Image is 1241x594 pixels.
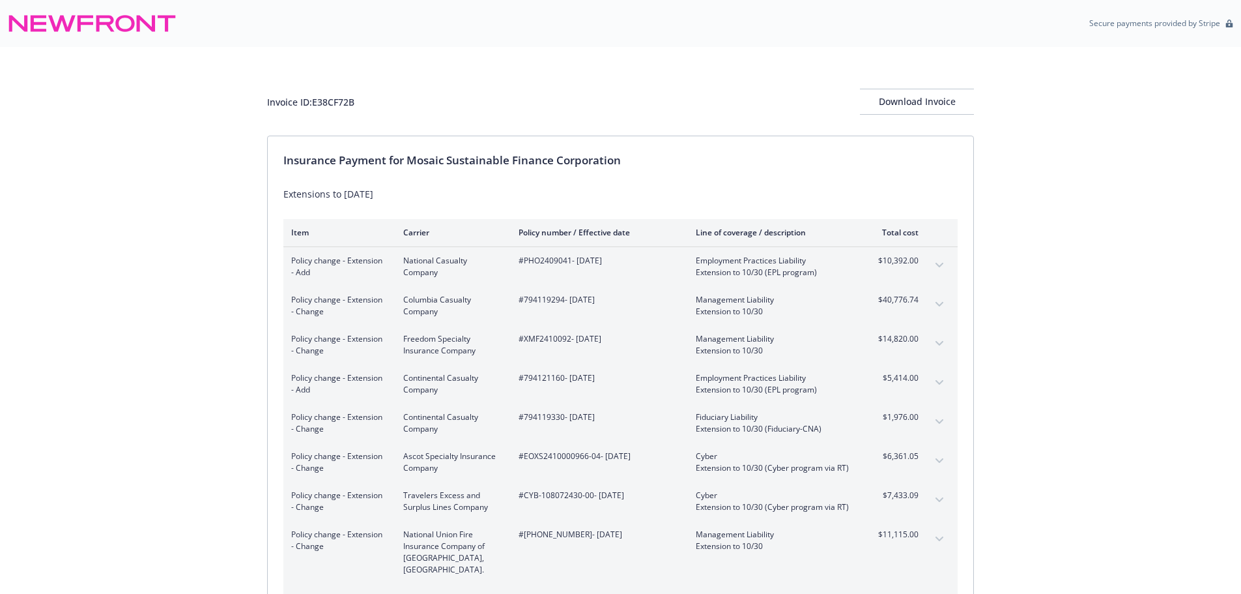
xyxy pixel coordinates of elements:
[291,451,382,474] span: Policy change - Extension - Change
[519,294,675,306] span: #794119294 - [DATE]
[291,294,382,318] span: Policy change - Extension - Change
[291,333,382,357] span: Policy change - Extension - Change
[283,521,958,584] div: Policy change - Extension - ChangeNational Union Fire Insurance Company of [GEOGRAPHIC_DATA], [GE...
[870,372,919,384] span: $5,414.00
[283,443,958,482] div: Policy change - Extension - ChangeAscot Specialty Insurance Company#EOXS2410000966-04- [DATE]Cybe...
[696,451,849,462] span: Cyber
[870,255,919,267] span: $10,392.00
[291,227,382,238] div: Item
[870,529,919,541] span: $11,115.00
[403,490,498,513] span: Travelers Excess and Surplus Lines Company
[696,529,849,552] span: Management LiabilityExtension to 10/30
[696,333,849,345] span: Management Liability
[403,333,498,357] span: Freedom Specialty Insurance Company
[929,372,950,393] button: expand content
[519,529,675,541] span: #[PHONE_NUMBER] - [DATE]
[283,404,958,443] div: Policy change - Extension - ChangeContinental Casualty Company#794119330- [DATE]Fiduciary Liabili...
[696,333,849,357] span: Management LiabilityExtension to 10/30
[696,384,849,396] span: Extension to 10/30 (EPL program)
[696,306,849,318] span: Extension to 10/30
[403,451,498,474] span: Ascot Specialty Insurance Company
[870,227,919,238] div: Total cost
[696,490,849,501] span: Cyber
[283,152,958,169] div: Insurance Payment for Mosaic Sustainable Finance Corporation
[519,372,675,384] span: #794121160 - [DATE]
[291,372,382,396] span: Policy change - Extension - Add
[291,411,382,435] span: Policy change - Extension - Change
[403,255,498,278] span: National Casualty Company
[519,227,675,238] div: Policy number / Effective date
[519,411,675,423] span: #794119330 - [DATE]
[291,490,382,513] span: Policy change - Extension - Change
[291,529,382,552] span: Policy change - Extension - Change
[870,490,919,501] span: $7,433.09
[696,462,849,474] span: Extension to 10/30 (Cyber program via RT)
[929,411,950,432] button: expand content
[696,541,849,552] span: Extension to 10/30
[929,490,950,511] button: expand content
[403,529,498,576] span: National Union Fire Insurance Company of [GEOGRAPHIC_DATA], [GEOGRAPHIC_DATA].
[860,89,974,115] button: Download Invoice
[403,294,498,318] span: Columbia Casualty Company
[696,267,849,278] span: Extension to 10/30 (EPL program)
[696,411,849,423] span: Fiduciary Liability
[1089,18,1220,29] p: Secure payments provided by Stripe
[929,294,950,315] button: expand content
[696,345,849,357] span: Extension to 10/30
[929,451,950,471] button: expand content
[696,372,849,384] span: Employment Practices Liability
[929,529,950,550] button: expand content
[870,451,919,462] span: $6,361.05
[696,255,849,278] span: Employment Practices LiabilityExtension to 10/30 (EPL program)
[929,255,950,276] button: expand content
[696,423,849,435] span: Extension to 10/30 (Fiduciary-CNA)
[696,451,849,474] span: CyberExtension to 10/30 (Cyber program via RT)
[929,333,950,354] button: expand content
[403,411,498,435] span: Continental Casualty Company
[283,187,958,201] div: Extensions to [DATE]
[696,411,849,435] span: Fiduciary LiabilityExtension to 10/30 (Fiduciary-CNA)
[696,501,849,513] span: Extension to 10/30 (Cyber program via RT)
[696,255,849,267] span: Employment Practices Liability
[860,89,974,114] div: Download Invoice
[870,333,919,345] span: $14,820.00
[283,364,958,404] div: Policy change - Extension - AddContinental Casualty Company#794121160- [DATE]Employment Practices...
[696,227,849,238] div: Line of coverage / description
[283,286,958,325] div: Policy change - Extension - ChangeColumbia Casualty Company#794119294- [DATE]Management Liability...
[870,294,919,306] span: $40,776.74
[403,372,498,396] span: Continental Casualty Company
[403,227,498,238] div: Carrier
[519,490,675,501] span: #CYB-108072430-00 - [DATE]
[267,95,354,109] div: Invoice ID: E38CF72B
[696,372,849,396] span: Employment Practices LiabilityExtension to 10/30 (EPL program)
[870,411,919,423] span: $1,976.00
[291,255,382,278] span: Policy change - Extension - Add
[283,325,958,364] div: Policy change - Extension - ChangeFreedom Specialty Insurance Company#XMF2410092- [DATE]Managemen...
[696,529,849,541] span: Management Liability
[283,247,958,286] div: Policy change - Extension - AddNational Casualty Company#PHO2409041- [DATE]Employment Practices L...
[696,294,849,318] span: Management LiabilityExtension to 10/30
[519,255,675,267] span: #PHO2409041 - [DATE]
[519,333,675,345] span: #XMF2410092 - [DATE]
[696,294,849,306] span: Management Liability
[519,451,675,462] span: #EOXS2410000966-04 - [DATE]
[696,490,849,513] span: CyberExtension to 10/30 (Cyber program via RT)
[283,482,958,521] div: Policy change - Extension - ChangeTravelers Excess and Surplus Lines Company#CYB-108072430-00- [D...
